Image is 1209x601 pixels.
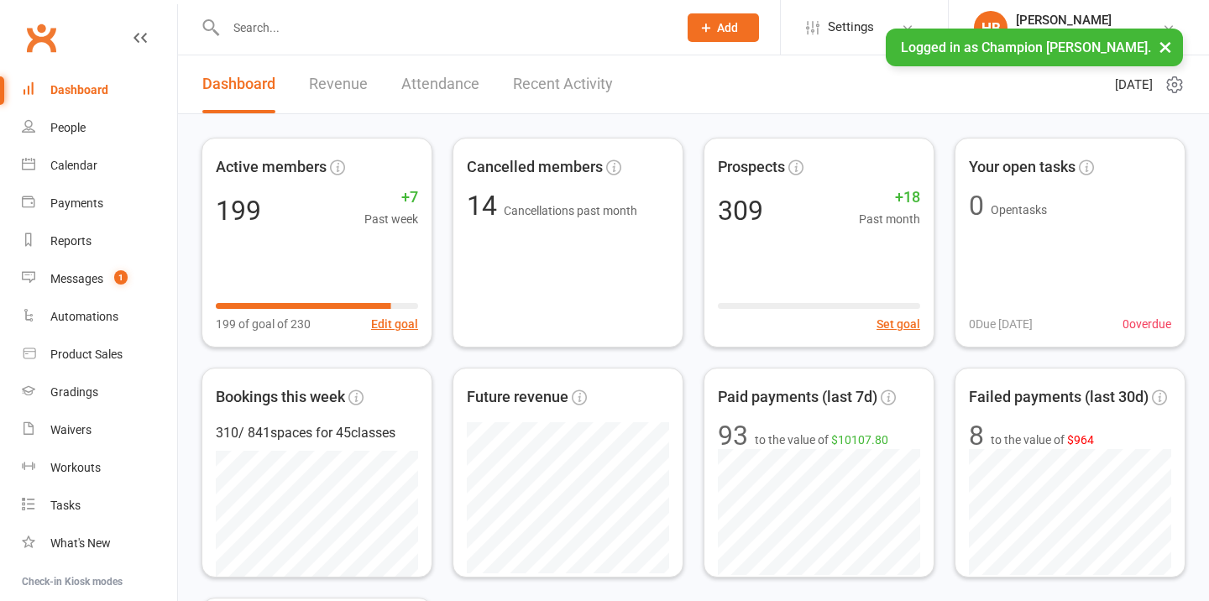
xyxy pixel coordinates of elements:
[50,196,103,210] div: Payments
[513,55,613,113] a: Recent Activity
[718,155,785,180] span: Prospects
[1016,13,1162,28] div: [PERSON_NAME]
[50,536,111,550] div: What's New
[859,210,920,228] span: Past month
[969,315,1033,333] span: 0 Due [DATE]
[831,433,888,447] span: $10107.80
[22,374,177,411] a: Gradings
[1123,315,1171,333] span: 0 overdue
[1115,75,1153,95] span: [DATE]
[22,185,177,222] a: Payments
[22,260,177,298] a: Messages 1
[50,348,123,361] div: Product Sales
[22,487,177,525] a: Tasks
[221,16,666,39] input: Search...
[22,147,177,185] a: Calendar
[718,422,748,449] div: 93
[50,159,97,172] div: Calendar
[718,197,763,224] div: 309
[718,385,877,410] span: Paid payments (last 7d)
[22,109,177,147] a: People
[216,385,345,410] span: Bookings this week
[22,222,177,260] a: Reports
[1150,29,1180,65] button: ×
[22,411,177,449] a: Waivers
[688,13,759,42] button: Add
[401,55,479,113] a: Attendance
[504,204,637,217] span: Cancellations past month
[969,192,984,219] div: 0
[216,197,261,224] div: 199
[877,315,920,333] button: Set goal
[755,431,888,449] span: to the value of
[22,71,177,109] a: Dashboard
[216,155,327,180] span: Active members
[364,186,418,210] span: +7
[50,461,101,474] div: Workouts
[974,11,1007,44] div: HB
[828,8,874,46] span: Settings
[717,21,738,34] span: Add
[20,17,62,59] a: Clubworx
[50,272,103,285] div: Messages
[22,525,177,562] a: What's New
[216,422,418,444] div: 310 / 841 spaces for 45 classes
[50,83,108,97] div: Dashboard
[969,385,1149,410] span: Failed payments (last 30d)
[216,315,311,333] span: 199 of goal of 230
[22,298,177,336] a: Automations
[991,203,1047,217] span: Open tasks
[50,499,81,512] div: Tasks
[50,385,98,399] div: Gradings
[202,55,275,113] a: Dashboard
[901,39,1151,55] span: Logged in as Champion [PERSON_NAME].
[991,431,1094,449] span: to the value of
[22,449,177,487] a: Workouts
[969,422,984,449] div: 8
[859,186,920,210] span: +18
[1016,28,1162,43] div: Champion [PERSON_NAME]
[50,423,92,436] div: Waivers
[114,270,128,285] span: 1
[50,121,86,134] div: People
[22,336,177,374] a: Product Sales
[467,385,568,410] span: Future revenue
[467,155,603,180] span: Cancelled members
[467,190,504,222] span: 14
[50,310,118,323] div: Automations
[969,155,1076,180] span: Your open tasks
[50,234,92,248] div: Reports
[309,55,368,113] a: Revenue
[1067,433,1094,447] span: $964
[364,210,418,228] span: Past week
[371,315,418,333] button: Edit goal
